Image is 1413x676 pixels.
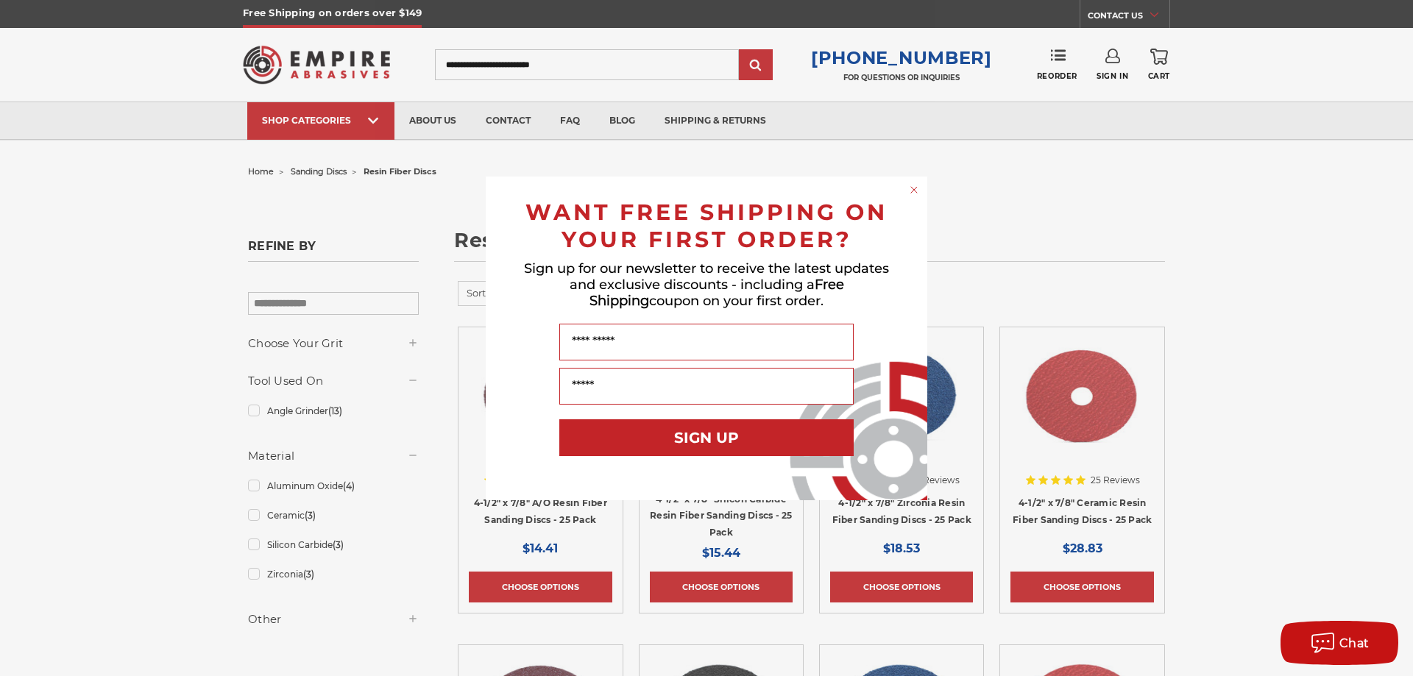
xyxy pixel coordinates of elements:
[1281,621,1398,665] button: Chat
[524,260,889,309] span: Sign up for our newsletter to receive the latest updates and exclusive discounts - including a co...
[1339,636,1370,650] span: Chat
[907,182,921,197] button: Close dialog
[525,199,888,253] span: WANT FREE SHIPPING ON YOUR FIRST ORDER?
[559,419,854,456] button: SIGN UP
[589,277,844,309] span: Free Shipping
